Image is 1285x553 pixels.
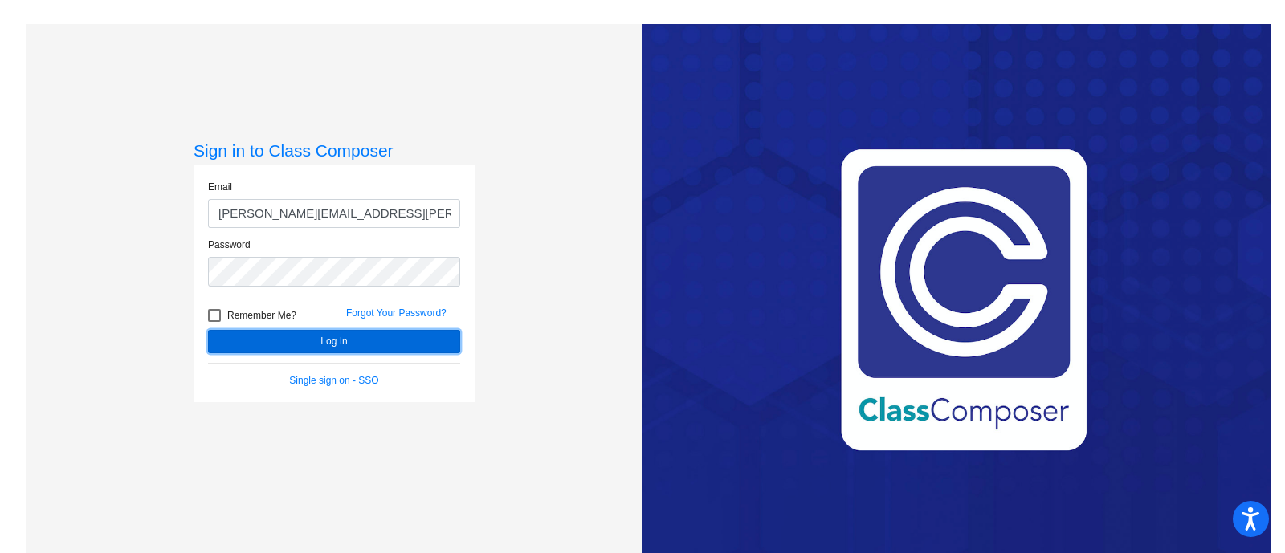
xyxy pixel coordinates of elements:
[208,238,251,252] label: Password
[346,307,447,319] a: Forgot Your Password?
[208,330,460,353] button: Log In
[194,140,475,161] h3: Sign in to Class Composer
[289,375,378,386] a: Single sign on - SSO
[227,306,296,325] span: Remember Me?
[208,180,232,194] label: Email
